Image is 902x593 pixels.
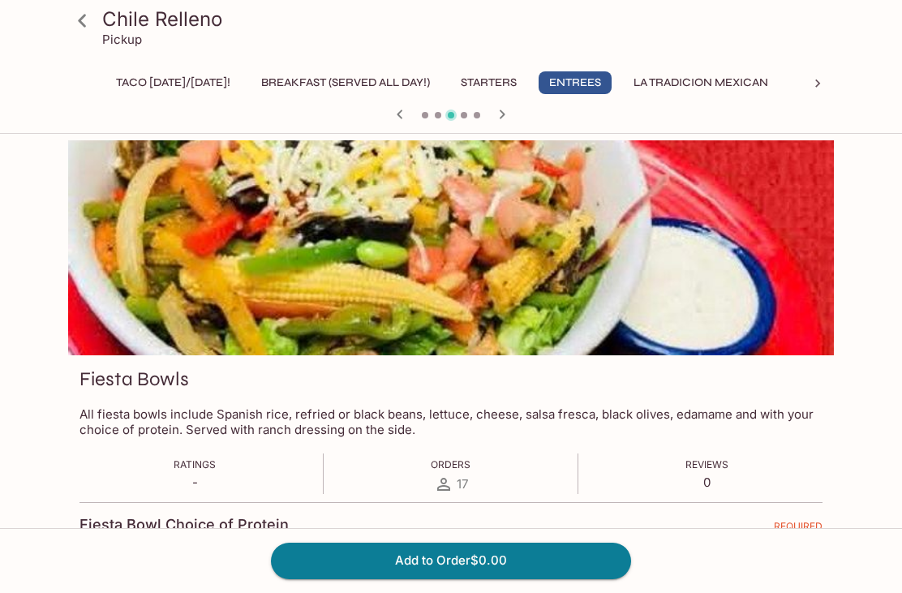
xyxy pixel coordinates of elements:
span: REQUIRED [774,520,823,539]
span: 17 [457,476,468,492]
button: Starters [452,71,526,94]
span: Reviews [685,458,728,471]
div: Fiesta Bowls [68,140,834,355]
h3: Chile Relleno [102,6,827,32]
p: All fiesta bowls include Spanish rice, refried or black beans, lettuce, cheese, salsa fresca, bla... [79,406,823,437]
button: Tacos [790,71,863,94]
p: - [174,475,216,490]
button: Breakfast (Served ALL DAY!) [252,71,439,94]
button: La Tradicion Mexican [625,71,777,94]
button: Taco [DATE]/[DATE]! [107,71,239,94]
h4: Fiesta Bowl Choice of Protein [79,516,289,534]
span: Ratings [174,458,216,471]
span: Orders [431,458,470,471]
p: Pickup [102,32,142,47]
button: Entrees [539,71,612,94]
p: 0 [685,475,728,490]
button: Add to Order$0.00 [271,543,631,578]
h3: Fiesta Bowls [79,367,189,392]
